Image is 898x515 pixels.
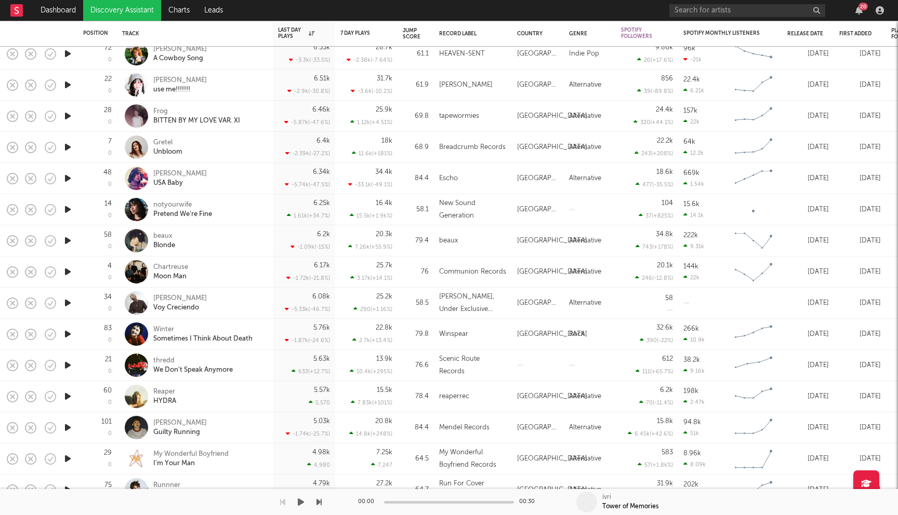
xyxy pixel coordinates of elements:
[730,321,777,347] svg: Chart title
[683,76,700,83] div: 22.4k
[656,169,673,175] div: 18.6k
[517,297,559,309] div: [GEOGRAPHIC_DATA]
[350,275,392,281] div: 3.17k ( +14.1 % )
[517,266,587,278] div: [GEOGRAPHIC_DATA]
[787,31,824,37] div: Release Date
[376,449,392,456] div: 7.25k
[439,422,490,434] div: Mendel Records
[376,200,392,207] div: 16.4k
[292,368,330,375] div: 633 ( +12.7 % )
[439,172,458,185] div: Escho
[683,170,699,177] div: 669k
[153,116,240,126] div: BITTEN BY MY LOVE VAR. XI
[683,181,704,187] div: 1.54k
[730,103,777,129] svg: Chart title
[153,76,207,85] div: [PERSON_NAME]
[517,422,559,434] div: [GEOGRAPHIC_DATA]
[153,365,233,375] div: We Don't Speak Anymore
[103,387,112,394] div: 60
[635,275,673,281] div: 246 ( -12.8 % )
[376,106,392,113] div: 25.9k
[517,328,587,341] div: [GEOGRAPHIC_DATA]
[839,390,881,403] div: [DATE]
[153,169,207,188] a: [PERSON_NAME]USA Baby
[153,263,188,281] a: ChartreuseMoon Man
[348,181,392,188] div: -33.1k ( -49.1 % )
[839,297,881,309] div: [DATE]
[683,450,701,457] div: 8.96k
[787,453,829,465] div: [DATE]
[730,166,777,192] svg: Chart title
[153,54,207,63] div: A Cowboy Song
[309,399,330,406] div: 5,570
[787,359,829,372] div: [DATE]
[289,57,330,63] div: -3.3k ( -33.5 % )
[376,262,392,269] div: 25.7k
[683,56,702,63] div: -21k
[285,181,330,188] div: -5.74k ( -47.5 % )
[662,449,673,456] div: 583
[637,57,673,63] div: 20 ( +17.6 % )
[108,431,112,437] div: 0
[403,453,429,465] div: 64.5
[730,72,777,98] svg: Chart title
[153,325,253,344] a: WinterSometimes I Think About Death
[153,334,253,344] div: Sometimes I Think About Death
[787,235,829,247] div: [DATE]
[787,204,829,216] div: [DATE]
[403,390,429,403] div: 78.4
[153,294,207,303] div: [PERSON_NAME]
[153,138,182,157] a: GretelUnbloom
[153,232,175,241] div: beaux
[662,356,673,362] div: 612
[569,266,601,278] div: Alternative
[683,107,697,114] div: 157k
[403,141,429,154] div: 68.9
[153,107,240,116] div: Frog
[108,213,112,219] div: 0
[657,480,673,487] div: 31.9k
[787,422,829,434] div: [DATE]
[108,151,112,156] div: 0
[569,235,601,247] div: Alternative
[108,119,112,125] div: 0
[439,197,507,222] div: New Sound Generation
[377,75,392,82] div: 31.7k
[371,462,392,468] div: 7,247
[636,368,673,375] div: 111 ( +65.7 % )
[683,30,761,36] div: Spotify Monthly Listeners
[683,212,704,219] div: 14.1k
[839,204,881,216] div: [DATE]
[683,326,699,332] div: 266k
[661,75,673,82] div: 856
[657,418,673,425] div: 15.8k
[108,462,112,468] div: 0
[104,450,112,456] div: 29
[376,356,392,362] div: 13.9k
[312,106,330,113] div: 6.46k
[855,6,863,15] button: 20
[153,325,253,334] div: Winter
[839,328,881,341] div: [DATE]
[517,235,587,247] div: [GEOGRAPHIC_DATA]
[353,306,392,313] div: 290 ( +1.16 % )
[403,110,429,123] div: 69.8
[683,232,698,239] div: 222k
[104,200,112,207] div: 14
[683,201,699,208] div: 15.6k
[439,353,507,378] div: Scenic Route Records
[787,48,829,60] div: [DATE]
[637,88,673,94] div: 39 ( -89.8 % )
[730,415,777,441] svg: Chart title
[349,430,392,437] div: 14.8k ( +248 % )
[640,337,673,344] div: 390 ( -22 % )
[350,119,392,126] div: 1.12k ( +4.51 % )
[108,263,112,269] div: 4
[351,88,392,94] div: -3.6k ( -10.2 % )
[839,172,881,185] div: [DATE]
[439,291,507,316] div: [PERSON_NAME], Under Exclusive License To FAMA Collective
[352,337,392,344] div: 2.7k ( +13.4 % )
[153,294,207,313] a: [PERSON_NAME]Voy Creciendo
[787,110,829,123] div: [DATE]
[730,384,777,410] svg: Chart title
